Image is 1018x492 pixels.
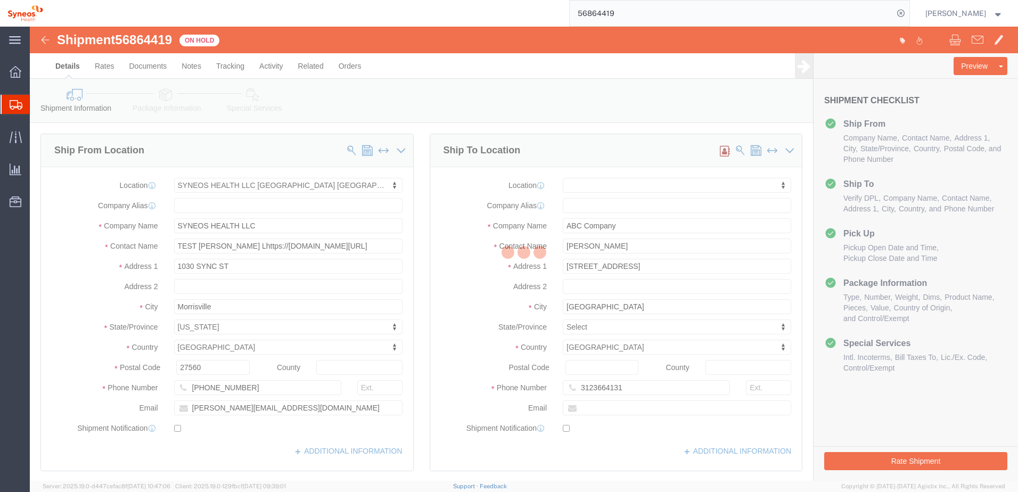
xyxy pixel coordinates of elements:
[175,483,286,489] span: Client: 2025.19.0-129fbcf
[570,1,893,26] input: Search for shipment number, reference number
[841,482,1005,491] span: Copyright © [DATE]-[DATE] Agistix Inc., All Rights Reserved
[7,5,43,21] img: logo
[480,483,507,489] a: Feedback
[243,483,286,489] span: [DATE] 09:39:01
[925,7,1004,20] button: [PERSON_NAME]
[43,483,170,489] span: Server: 2025.19.0-d447cefac8f
[127,483,170,489] span: [DATE] 10:47:06
[925,7,986,19] span: Natan Tateishi
[453,483,480,489] a: Support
